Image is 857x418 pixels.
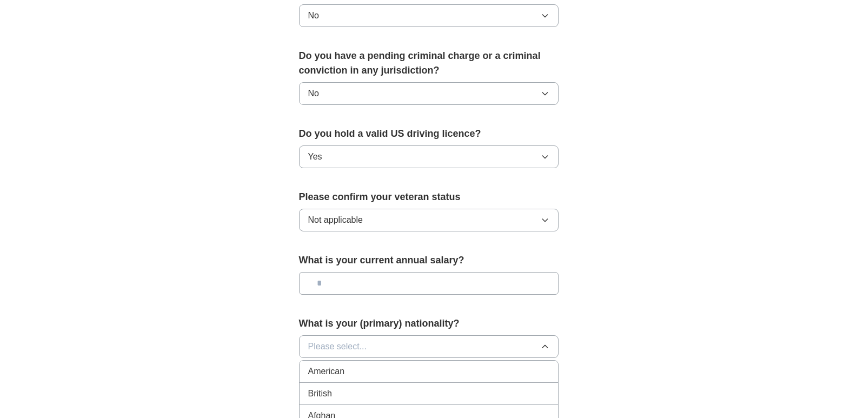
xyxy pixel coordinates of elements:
button: Not applicable [299,209,559,231]
label: Please confirm your veteran status [299,190,559,204]
label: Do you have a pending criminal charge or a criminal conviction in any jurisdiction? [299,49,559,78]
span: Please select... [308,340,367,353]
span: No [308,9,319,22]
label: What is your (primary) nationality? [299,316,559,331]
span: Not applicable [308,214,363,227]
button: No [299,82,559,105]
button: No [299,4,559,27]
button: Please select... [299,335,559,358]
span: Yes [308,150,322,163]
label: What is your current annual salary? [299,253,559,268]
span: American [308,365,345,378]
label: Do you hold a valid US driving licence? [299,127,559,141]
span: No [308,87,319,100]
button: Yes [299,145,559,168]
span: British [308,387,332,400]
